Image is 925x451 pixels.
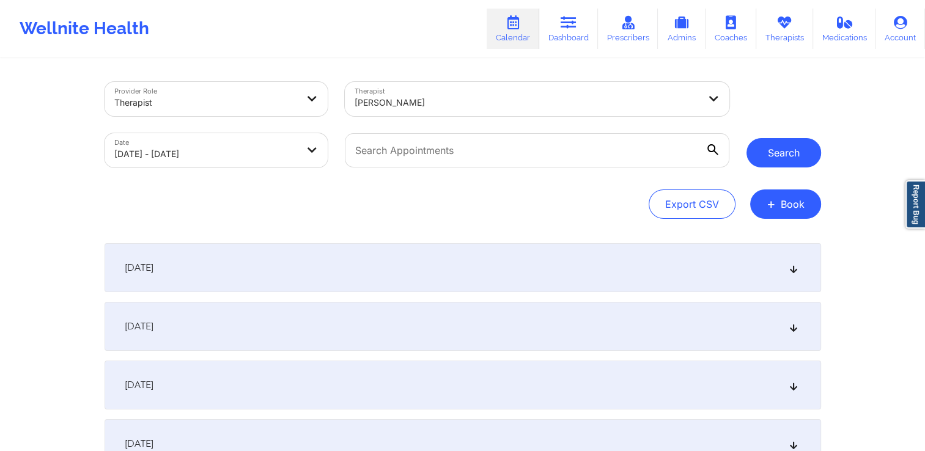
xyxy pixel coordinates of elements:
span: [DATE] [125,379,153,391]
a: Admins [658,9,706,49]
a: Calendar [487,9,539,49]
a: Coaches [706,9,756,49]
div: [DATE] - [DATE] [114,141,298,167]
a: Account [875,9,925,49]
span: [DATE] [125,262,153,274]
span: [DATE] [125,320,153,332]
input: Search Appointments [345,133,729,167]
span: [DATE] [125,438,153,450]
button: Export CSV [649,189,735,219]
a: Therapists [756,9,813,49]
div: Therapist [114,89,298,116]
span: + [767,200,776,207]
a: Report Bug [905,180,925,229]
a: Dashboard [539,9,598,49]
button: +Book [750,189,821,219]
button: Search [746,138,821,167]
div: [PERSON_NAME] [355,89,699,116]
a: Medications [813,9,876,49]
a: Prescribers [598,9,658,49]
